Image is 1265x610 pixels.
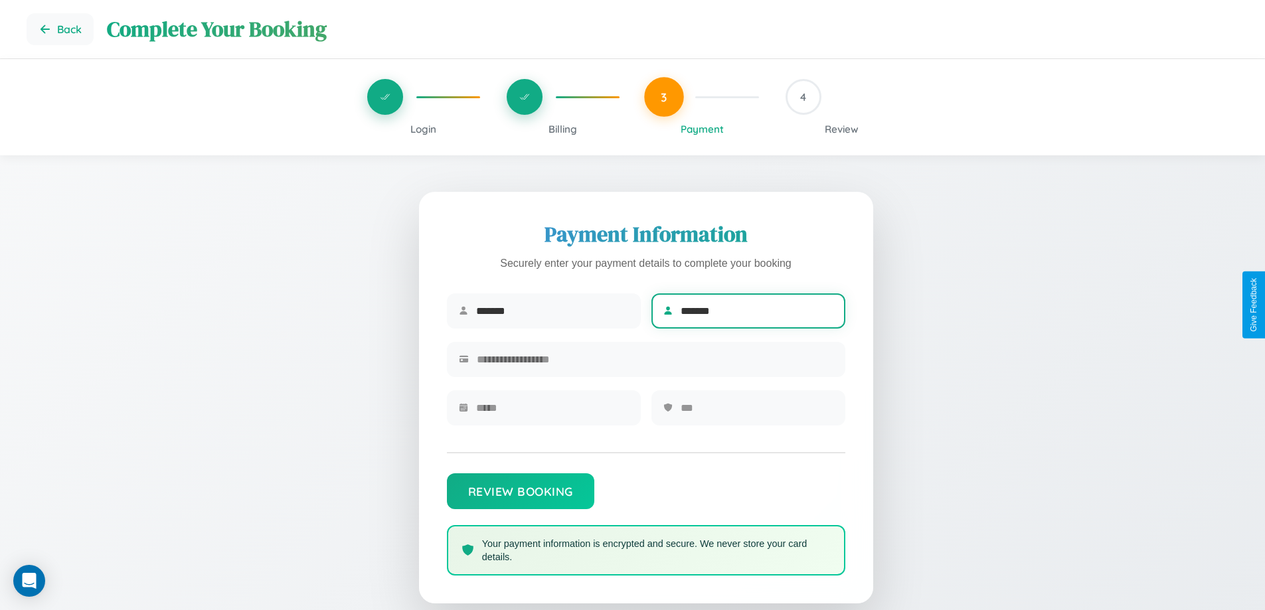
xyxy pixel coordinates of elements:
[447,220,845,249] h2: Payment Information
[410,123,436,135] span: Login
[447,254,845,273] p: Securely enter your payment details to complete your booking
[800,90,806,104] span: 4
[13,565,45,597] div: Open Intercom Messenger
[681,123,724,135] span: Payment
[1249,278,1258,332] div: Give Feedback
[548,123,577,135] span: Billing
[107,15,1238,44] h1: Complete Your Booking
[825,123,859,135] span: Review
[27,13,94,45] button: Go back
[447,473,594,509] button: Review Booking
[661,90,667,104] span: 3
[482,537,831,564] p: Your payment information is encrypted and secure. We never store your card details.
